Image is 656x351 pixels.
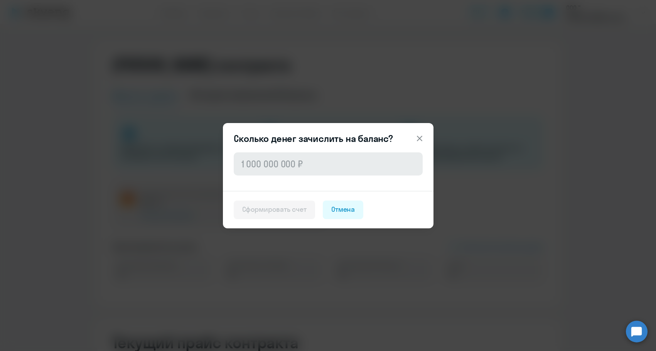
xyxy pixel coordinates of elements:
[242,204,307,214] div: Сформировать счет
[234,201,315,219] button: Сформировать счет
[331,204,355,214] div: Отмена
[223,132,433,145] header: Сколько денег зачислить на баланс?
[234,152,423,175] input: 1 000 000 000 ₽
[323,201,364,219] button: Отмена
